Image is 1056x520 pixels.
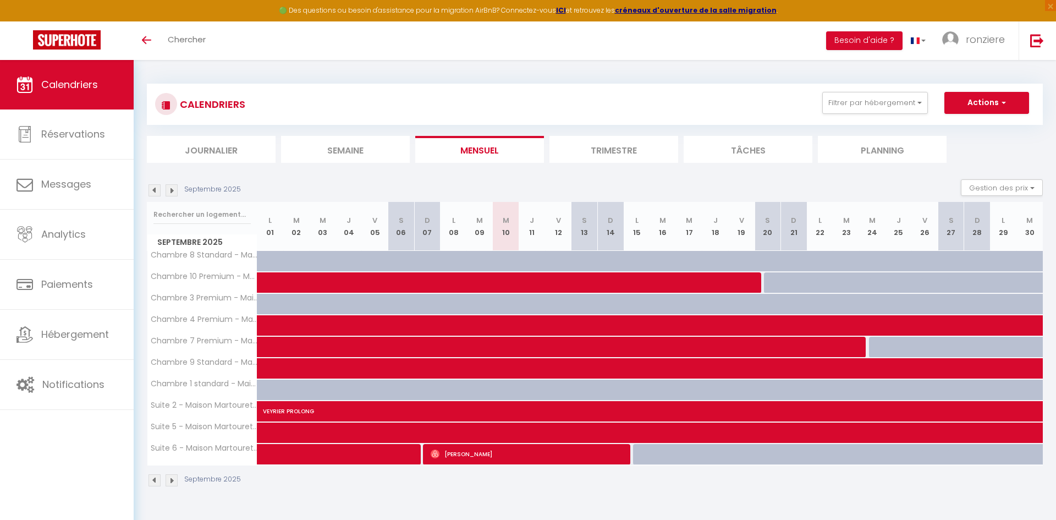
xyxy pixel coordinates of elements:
[149,358,259,366] span: Chambre 9 Standard - Martouret · Chambre Standard - Colodge - Maison de Maître
[728,202,755,251] th: 19
[676,202,702,251] th: 17
[149,380,259,388] span: Chambre 1 standard - Maison Martouret · Chambre standard - Colodge - Maison de Maître
[452,215,455,226] abbr: L
[149,423,259,431] span: Suite 5 - Maison Martouret · Suite - Colodge - Maison de Maître
[659,215,666,226] abbr: M
[833,202,860,251] th: 23
[41,277,93,291] span: Paiements
[975,215,980,226] abbr: D
[571,202,598,251] th: 13
[961,179,1043,196] button: Gestion des prix
[41,177,91,191] span: Messages
[818,215,822,226] abbr: L
[149,315,259,324] span: Chambre 4 Premium - Maison Martouret · Chambre Premium - Colodge - Maison de Maître
[944,92,1029,114] button: Actions
[41,78,98,91] span: Calendriers
[149,294,259,302] span: Chambre 3 Premium - Maison Martouret · Chambre Premium - Colodge - Maison de Maître
[739,215,744,226] abbr: V
[556,6,566,15] a: ICI
[441,202,467,251] th: 08
[869,215,876,226] abbr: M
[615,6,777,15] a: créneaux d'ouverture de la salle migration
[822,92,928,114] button: Filtrer par hébergement
[818,136,947,163] li: Planning
[346,215,351,226] abbr: J
[466,202,493,251] th: 09
[320,215,326,226] abbr: M
[159,21,214,60] a: Chercher
[268,215,272,226] abbr: L
[42,377,105,391] span: Notifications
[1016,202,1043,251] th: 30
[713,215,718,226] abbr: J
[635,215,639,226] abbr: L
[168,34,206,45] span: Chercher
[503,215,509,226] abbr: M
[149,444,259,452] span: Suite 6 - Maison Martouret · Suite - Colodge - Maison de Maître
[149,337,259,345] span: Chambre 7 Premium - Martouret · Chambre Premium - Colodge - Maison de Maître
[624,202,650,251] th: 15
[966,32,1005,46] span: ronziere
[388,202,415,251] th: 06
[686,215,692,226] abbr: M
[281,136,410,163] li: Semaine
[791,215,796,226] abbr: D
[362,202,388,251] th: 05
[807,202,833,251] th: 22
[33,30,101,50] img: Super Booking
[184,184,241,195] p: Septembre 2025
[372,215,377,226] abbr: V
[608,215,613,226] abbr: D
[597,202,624,251] th: 14
[964,202,991,251] th: 28
[949,215,954,226] abbr: S
[41,227,86,241] span: Analytics
[41,127,105,141] span: Réservations
[922,215,927,226] abbr: V
[257,401,284,422] a: VEYRIER PROLONG
[257,202,284,251] th: 01
[1030,34,1044,47] img: logout
[335,202,362,251] th: 04
[650,202,676,251] th: 16
[886,202,912,251] th: 25
[415,136,544,163] li: Mensuel
[147,136,276,163] li: Journalier
[476,215,483,226] abbr: M
[41,327,109,341] span: Hébergement
[684,136,812,163] li: Tâches
[399,215,404,226] abbr: S
[530,215,534,226] abbr: J
[293,215,300,226] abbr: M
[149,272,259,281] span: Chambre 10 Premium - Maison Martouret · Chambre Premium - Colodge - Maison de Maître
[177,92,245,117] h3: CALENDRIERS
[765,215,770,226] abbr: S
[938,202,964,251] th: 27
[755,202,781,251] th: 20
[860,202,886,251] th: 24
[549,136,678,163] li: Trimestre
[897,215,901,226] abbr: J
[582,215,587,226] abbr: S
[991,202,1017,251] th: 29
[781,202,807,251] th: 21
[702,202,729,251] th: 18
[310,202,336,251] th: 03
[153,205,251,225] input: Rechercher un logement...
[556,215,561,226] abbr: V
[519,202,546,251] th: 11
[431,444,624,464] span: [PERSON_NAME]
[283,202,310,251] th: 02
[545,202,571,251] th: 12
[942,31,959,48] img: ...
[414,202,441,251] th: 07
[934,21,1019,60] a: ... ronziere
[912,202,938,251] th: 26
[1026,215,1033,226] abbr: M
[149,401,259,409] span: Suite 2 - Maison Martouret · Suite - Colodge - Maison de Maître
[1002,215,1005,226] abbr: L
[493,202,519,251] th: 10
[843,215,850,226] abbr: M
